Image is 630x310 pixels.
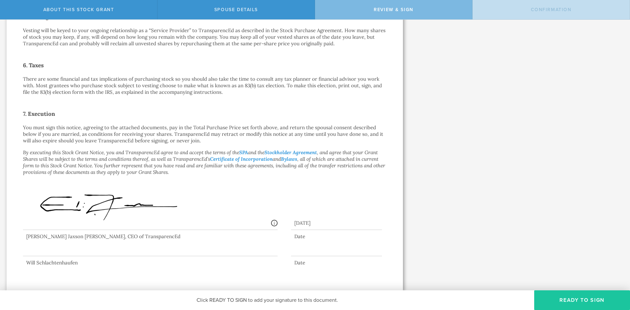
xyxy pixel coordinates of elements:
[531,7,572,12] span: Confirmation
[291,259,382,266] div: Date
[23,149,385,175] em: By executing this Stock Grant Notice, you and TransparencEd agree to and accept the terms of the ...
[239,149,248,155] a: SPA
[23,109,387,119] h2: 7. Execution
[23,60,387,71] h2: 6. Taxes
[23,76,387,95] p: There are some financial and tax implications of purchasing stock so you should also take the tim...
[374,7,413,12] span: Review & Sign
[197,297,338,303] span: Click READY TO SIGN to add your signature to this document.
[23,124,387,144] p: You must sign this notice, agreeing to the attached documents, pay in the Total Purchase Price se...
[534,290,630,310] button: Ready to Sign
[210,156,273,162] a: Certificate of Incorporation
[23,259,278,266] div: Will Schlachtenhaufen
[291,213,382,230] div: [DATE]
[43,7,114,12] span: About this stock grant
[264,149,317,155] a: Stockholder Agreement
[214,7,258,12] span: Spouse Details
[281,156,297,162] a: Bylaws
[23,27,387,47] p: Vesting will be keyed to your ongoing relationship as a “Service Provider” to TransparencEd as de...
[26,184,200,232] img: +GbuYAAAAAZJREFUAwCmk553AJRoFQAAAABJRU5ErkJggg==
